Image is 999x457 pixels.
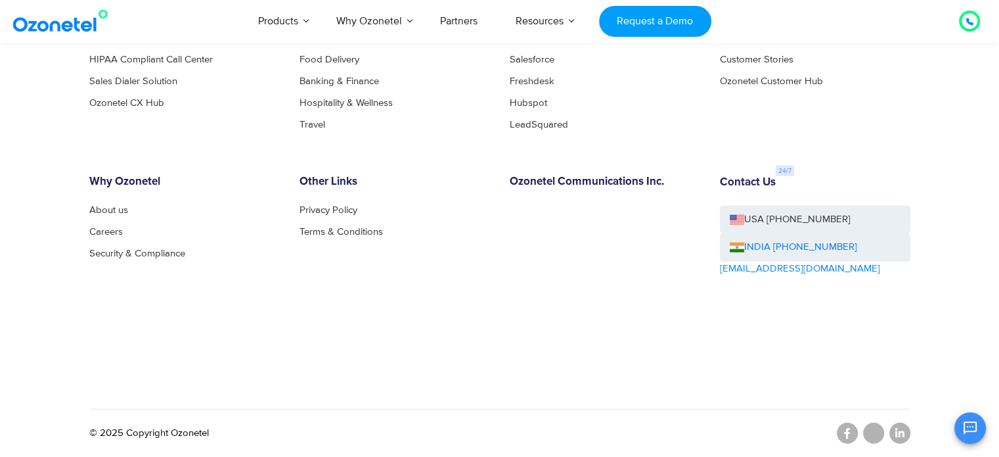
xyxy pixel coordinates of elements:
[720,176,776,189] h6: Contact Us
[89,98,164,108] a: Ozonetel CX Hub
[89,55,213,64] a: HIPAA Compliant Call Center
[89,76,177,86] a: Sales Dialer Solution
[510,176,700,189] h6: Ozonetel Communications Inc.
[720,206,910,234] a: USA [PHONE_NUMBER]
[510,98,547,108] a: Hubspot
[89,249,185,258] a: Security & Compliance
[300,76,379,86] a: Banking & Finance
[300,120,325,130] a: Travel
[510,55,554,64] a: Salesforce
[954,412,986,444] button: Open chat
[720,76,823,86] a: Ozonetel Customer Hub
[730,215,744,225] img: us-flag.png
[89,176,280,189] h6: Why Ozonetel
[720,262,880,277] a: [EMAIL_ADDRESS][DOMAIN_NAME]
[510,76,554,86] a: Freshdesk
[89,426,209,441] p: © 2025 Copyright Ozonetel
[720,55,793,64] a: Customer Stories
[300,176,490,189] h6: Other Links
[300,227,383,237] a: Terms & Conditions
[300,55,359,64] a: Food Delivery
[300,205,357,215] a: Privacy Policy
[89,205,128,215] a: About us
[300,98,393,108] a: Hospitality & Wellness
[730,243,744,253] img: ind-flag.png
[730,240,857,255] a: INDIA [PHONE_NUMBER]
[89,227,123,237] a: Careers
[599,6,711,37] a: Request a Demo
[510,120,568,130] a: LeadSquared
